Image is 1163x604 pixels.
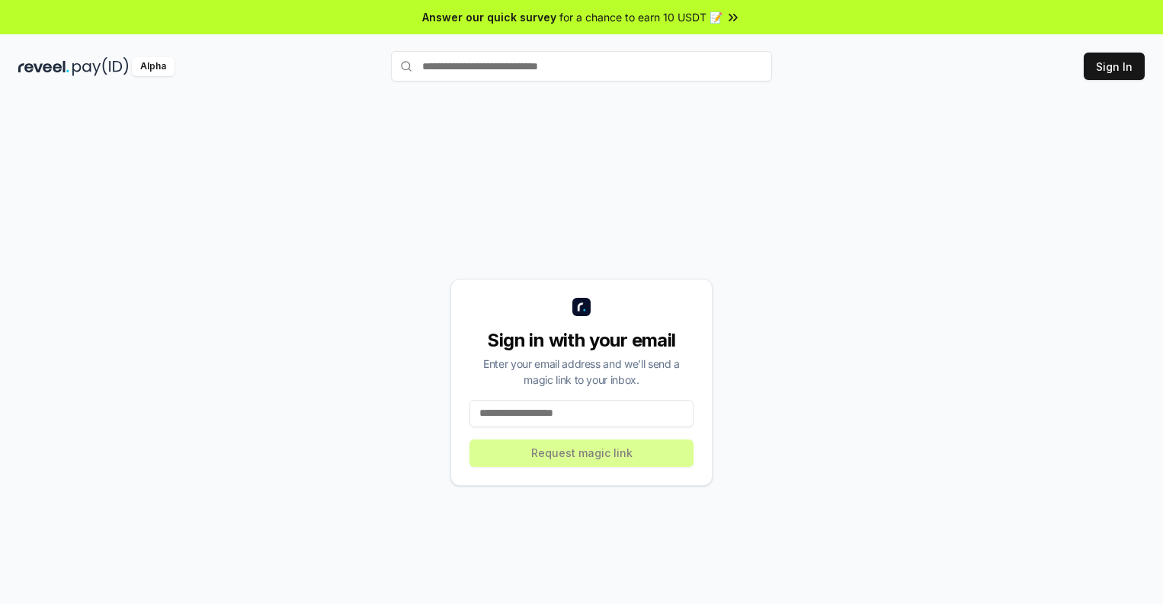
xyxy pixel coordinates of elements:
[18,57,69,76] img: reveel_dark
[132,57,175,76] div: Alpha
[572,298,591,316] img: logo_small
[72,57,129,76] img: pay_id
[1084,53,1145,80] button: Sign In
[469,328,694,353] div: Sign in with your email
[559,9,722,25] span: for a chance to earn 10 USDT 📝
[469,356,694,388] div: Enter your email address and we’ll send a magic link to your inbox.
[422,9,556,25] span: Answer our quick survey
